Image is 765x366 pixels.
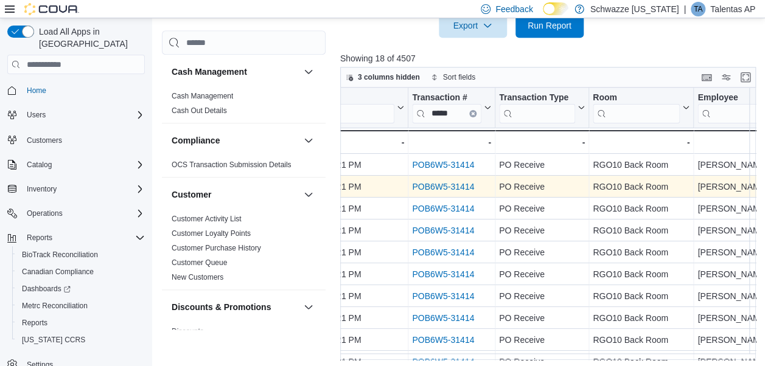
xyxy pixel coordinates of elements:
[683,2,686,16] p: |
[593,311,690,325] div: RGO10 Back Room
[172,301,299,313] button: Discounts & Promotions
[172,273,223,281] a: New Customers
[499,92,575,123] div: Transaction Type
[593,333,690,347] div: RGO10 Back Room
[172,92,233,100] a: Cash Management
[288,311,403,325] div: [DATE] 7:43:21 PM
[22,230,57,245] button: Reports
[27,233,52,243] span: Reports
[593,135,690,150] div: -
[412,313,474,323] a: POB6W5-31414
[27,184,57,194] span: Inventory
[172,91,233,101] span: Cash Management
[412,160,474,170] a: POB6W5-31414
[301,300,316,314] button: Discounts & Promotions
[22,132,145,147] span: Customers
[412,226,474,235] a: POB6W5-31414
[499,267,585,281] div: PO Receive
[172,188,299,201] button: Customer
[17,333,145,347] span: Washington CCRS
[27,86,46,95] span: Home
[172,301,271,313] h3: Discounts & Promotions
[340,52,760,64] p: Showing 18 of 4507
[593,267,690,281] div: RGO10 Back Room
[499,157,585,172] div: PO Receive
[412,92,481,123] div: Transaction # URL
[412,291,474,301] a: POB6W5-31414
[22,108,51,122] button: Users
[288,157,403,172] div: [DATE] 7:43:21 PM
[12,314,150,331] button: Reports
[301,133,316,148] button: Compliance
[499,245,585,260] div: PO Receive
[172,215,242,223] a: Customer Activity List
[34,26,145,50] span: Load All Apps in [GEOGRAPHIC_DATA]
[22,301,88,311] span: Metrc Reconciliation
[17,299,145,313] span: Metrc Reconciliation
[412,247,474,257] a: POB6W5-31414
[412,204,474,213] a: POB6W5-31414
[593,289,690,303] div: RGO10 Back Room
[469,110,477,117] button: Clear input
[27,110,46,120] span: Users
[2,229,150,246] button: Reports
[593,157,690,172] div: RGO10 Back Room
[528,19,571,32] span: Run Report
[499,311,585,325] div: PO Receive
[446,13,500,38] span: Export
[694,2,702,16] span: TA
[17,316,145,330] span: Reports
[17,281,145,296] span: Dashboards
[172,106,227,116] span: Cash Out Details
[22,83,51,98] a: Home
[593,92,690,123] button: Room
[22,318,47,328] span: Reports
[499,333,585,347] div: PO Receive
[172,243,261,253] span: Customer Purchase History
[2,81,150,99] button: Home
[172,258,227,267] a: Customer Queue
[412,135,491,150] div: -
[172,66,299,78] button: Cash Management
[593,92,680,123] div: Room
[172,134,220,147] h3: Compliance
[2,205,150,222] button: Operations
[710,2,755,16] p: Talentas AP
[499,289,585,303] div: PO Receive
[412,269,474,279] a: POB6W5-31414
[443,72,475,82] span: Sort fields
[412,182,474,192] a: POB6W5-31414
[288,289,403,303] div: [DATE] 7:43:21 PM
[499,223,585,238] div: PO Receive
[172,258,227,268] span: Customer Queue
[691,2,705,16] div: Talentas AP
[543,2,568,15] input: Dark Mode
[22,267,94,277] span: Canadian Compliance
[439,13,507,38] button: Export
[341,70,425,85] button: 3 columns hidden
[593,179,690,194] div: RGO10 Back Room
[172,229,251,238] span: Customer Loyalty Points
[499,92,575,104] div: Transaction Type
[172,244,261,252] a: Customer Purchase History
[162,157,326,177] div: Compliance
[288,245,403,260] div: [DATE] 7:43:21 PM
[22,108,145,122] span: Users
[288,223,403,238] div: [DATE] 7:43:21 PM
[499,92,585,123] button: Transaction Type
[17,316,52,330] a: Reports
[412,92,491,123] button: Transaction #Clear input
[27,209,63,218] span: Operations
[17,247,145,262] span: BioTrack Reconciliation
[162,89,326,123] div: Cash Management
[22,157,145,172] span: Catalog
[172,66,247,78] h3: Cash Management
[499,201,585,216] div: PO Receive
[27,136,62,145] span: Customers
[301,64,316,79] button: Cash Management
[172,161,292,169] a: OCS Transaction Submission Details
[172,326,204,336] span: Discounts
[288,92,394,104] div: Date Time
[22,206,145,221] span: Operations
